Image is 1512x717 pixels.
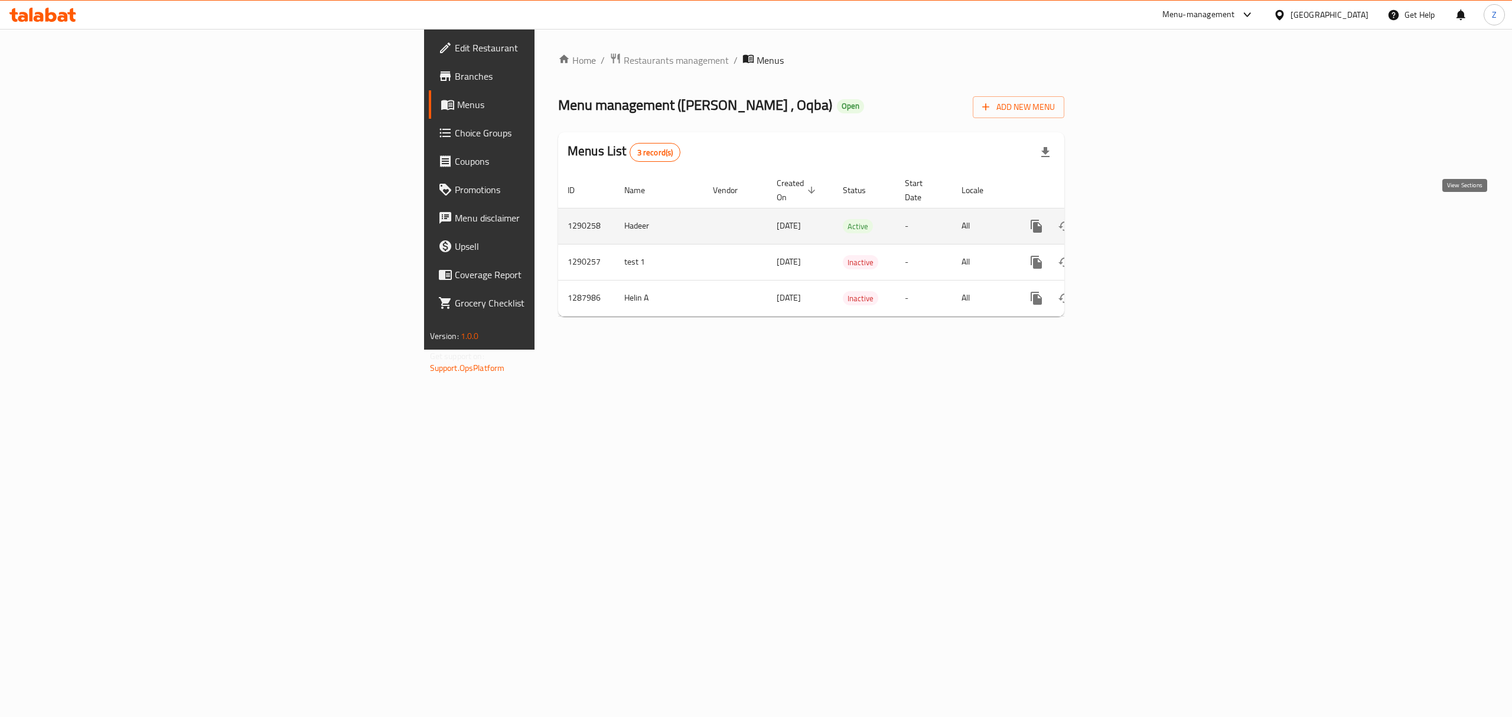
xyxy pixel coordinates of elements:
[837,101,864,111] span: Open
[1051,212,1079,240] button: Change Status
[905,176,938,204] span: Start Date
[843,183,881,197] span: Status
[777,218,801,233] span: [DATE]
[1013,172,1145,208] th: Actions
[430,348,484,364] span: Get support on:
[558,92,832,118] span: Menu management ( [PERSON_NAME] , Oqba )
[455,211,667,225] span: Menu disclaimer
[982,100,1055,115] span: Add New Menu
[429,175,677,204] a: Promotions
[429,119,677,147] a: Choice Groups
[734,53,738,67] li: /
[430,360,505,376] a: Support.OpsPlatform
[455,69,667,83] span: Branches
[429,34,677,62] a: Edit Restaurant
[624,183,660,197] span: Name
[429,289,677,317] a: Grocery Checklist
[429,62,677,90] a: Branches
[558,172,1145,317] table: enhanced table
[630,147,680,158] span: 3 record(s)
[461,328,479,344] span: 1.0.0
[962,183,999,197] span: Locale
[843,219,873,233] div: Active
[1492,8,1497,21] span: Z
[952,208,1013,244] td: All
[568,142,680,162] h2: Menus List
[713,183,753,197] span: Vendor
[558,53,1064,68] nav: breadcrumb
[1022,248,1051,276] button: more
[568,183,590,197] span: ID
[455,268,667,282] span: Coverage Report
[777,176,819,204] span: Created On
[1051,248,1079,276] button: Change Status
[429,90,677,119] a: Menus
[1022,284,1051,312] button: more
[973,96,1064,118] button: Add New Menu
[843,220,873,233] span: Active
[952,244,1013,280] td: All
[843,255,878,269] div: Inactive
[429,204,677,232] a: Menu disclaimer
[455,239,667,253] span: Upsell
[1022,212,1051,240] button: more
[430,328,459,344] span: Version:
[757,53,784,67] span: Menus
[455,41,667,55] span: Edit Restaurant
[843,292,878,305] span: Inactive
[429,147,677,175] a: Coupons
[455,182,667,197] span: Promotions
[843,291,878,305] div: Inactive
[455,126,667,140] span: Choice Groups
[777,290,801,305] span: [DATE]
[1162,8,1235,22] div: Menu-management
[777,254,801,269] span: [DATE]
[895,280,952,316] td: -
[1051,284,1079,312] button: Change Status
[455,296,667,310] span: Grocery Checklist
[457,97,667,112] span: Menus
[429,232,677,260] a: Upsell
[455,154,667,168] span: Coupons
[895,208,952,244] td: -
[843,256,878,269] span: Inactive
[630,143,681,162] div: Total records count
[429,260,677,289] a: Coverage Report
[837,99,864,113] div: Open
[895,244,952,280] td: -
[1291,8,1368,21] div: [GEOGRAPHIC_DATA]
[1031,138,1060,167] div: Export file
[952,280,1013,316] td: All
